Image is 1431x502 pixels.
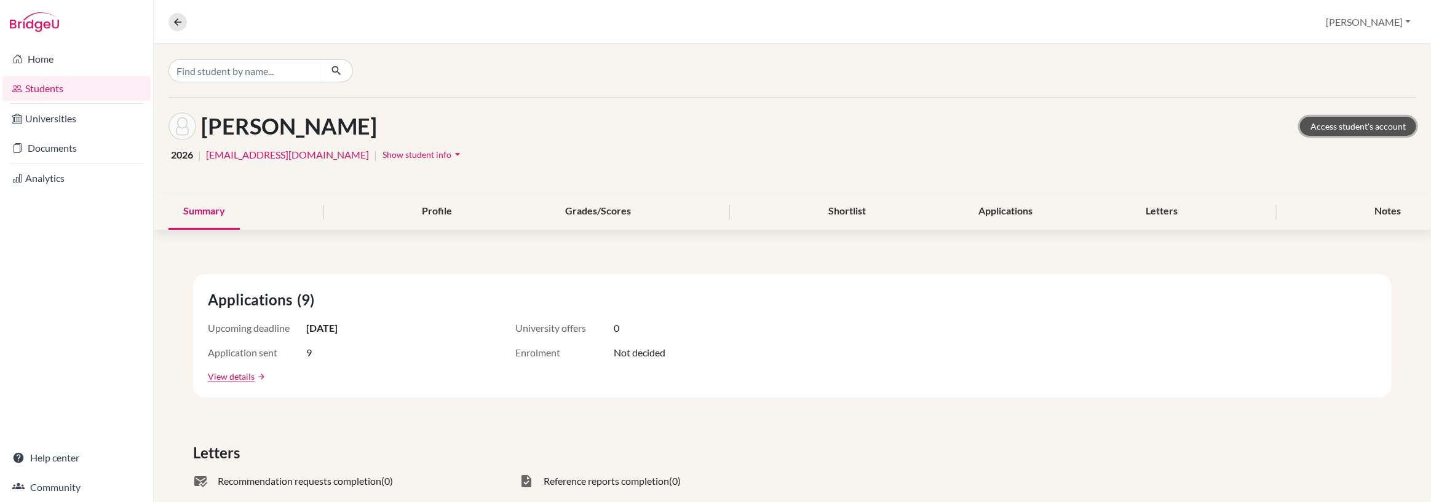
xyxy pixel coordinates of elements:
[515,345,614,360] span: Enrolment
[2,76,151,101] a: Students
[171,147,193,162] span: 2026
[2,106,151,131] a: Universities
[1300,117,1416,136] a: Access student's account
[1321,10,1416,34] button: [PERSON_NAME]
[519,474,534,488] span: task
[2,166,151,190] a: Analytics
[669,474,681,488] span: (0)
[382,145,464,164] button: Show student infoarrow_drop_down
[208,345,306,360] span: Application sent
[814,194,881,230] div: Shortlist
[193,442,245,464] span: Letters
[306,321,338,335] span: [DATE]
[2,475,151,500] a: Community
[10,12,59,32] img: Bridge-U
[208,289,297,311] span: Applications
[193,474,208,488] span: mark_email_read
[208,321,306,335] span: Upcoming deadline
[2,47,151,71] a: Home
[544,474,669,488] span: Reference reports completion
[614,321,619,335] span: 0
[374,147,377,162] span: |
[964,194,1048,230] div: Applications
[206,147,369,162] a: [EMAIL_ADDRESS][DOMAIN_NAME]
[168,59,321,82] input: Find student by name...
[255,372,266,381] a: arrow_forward
[383,149,451,160] span: Show student info
[306,345,312,360] span: 9
[208,370,255,383] a: View details
[1131,194,1192,230] div: Letters
[381,474,393,488] span: (0)
[2,136,151,160] a: Documents
[515,321,614,335] span: University offers
[297,289,319,311] span: (9)
[614,345,665,360] span: Not decided
[198,147,201,162] span: |
[168,112,196,140] img: Aryan SHARMA's avatar
[451,148,464,160] i: arrow_drop_down
[408,194,467,230] div: Profile
[1360,194,1416,230] div: Notes
[550,194,646,230] div: Grades/Scores
[218,474,381,488] span: Recommendation requests completion
[201,113,377,139] h1: [PERSON_NAME]
[168,194,240,230] div: Summary
[2,445,151,470] a: Help center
